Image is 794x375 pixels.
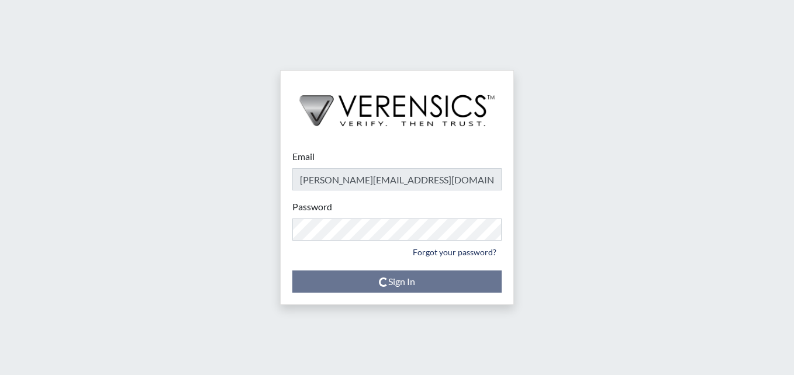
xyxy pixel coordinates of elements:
[281,71,513,138] img: logo-wide-black.2aad4157.png
[292,150,315,164] label: Email
[292,168,502,190] input: Email
[408,243,502,261] a: Forgot your password?
[292,270,502,293] button: Sign In
[292,200,332,214] label: Password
